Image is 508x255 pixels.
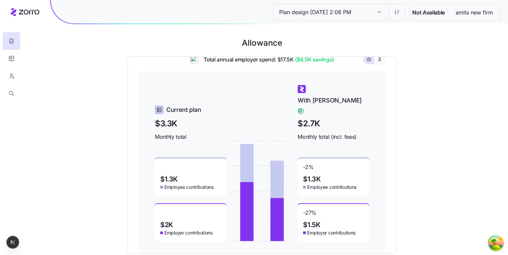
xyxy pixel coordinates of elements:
span: Total annual employer spend: $17.5K [198,55,334,64]
span: $2K [160,221,173,228]
button: Settings [389,4,405,20]
span: Current plan [166,105,201,115]
span: Employer contributions [164,229,213,236]
span: $1.3K [160,176,178,182]
img: ai-icon.png [190,55,198,63]
span: $1.3K [303,176,321,182]
span: $2.7K [298,117,369,130]
span: Not Available [412,8,445,17]
span: -2 % [303,164,313,174]
span: Employee contributions [164,184,214,190]
span: $1.5K [303,221,320,228]
span: Employee contributions [307,184,356,190]
span: Monthly total (incl. fees) [298,133,369,141]
button: Open Tanstack query devtools [489,236,503,250]
span: amits new firm [450,8,498,17]
span: ($6.5K savings) [294,55,334,64]
span: Employer contributions [307,229,355,236]
h1: Allowance [32,35,492,51]
span: -27 % [303,209,316,220]
span: $3.3K [155,117,226,130]
span: With [PERSON_NAME] [298,96,362,105]
span: Monthly total [155,133,226,141]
